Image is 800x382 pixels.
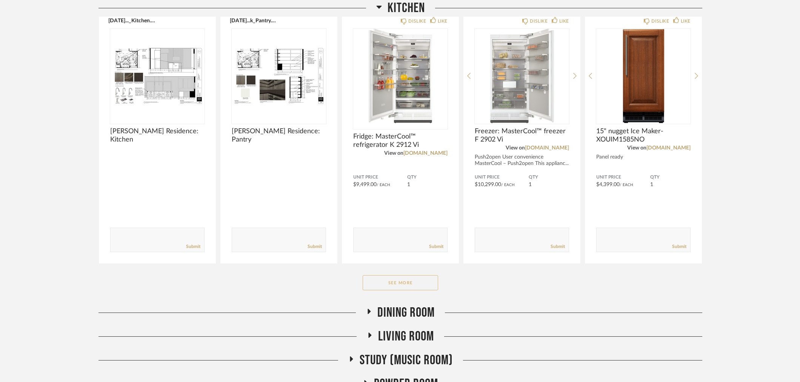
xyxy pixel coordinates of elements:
[232,127,326,144] span: [PERSON_NAME] Residence: Pantry
[525,145,569,151] a: [DOMAIN_NAME]
[506,145,525,151] span: View on
[353,182,377,187] span: $9,499.00
[377,305,435,321] span: Dining Room
[407,174,448,180] span: QTY
[681,17,691,25] div: LIKE
[429,243,443,250] a: Submit
[110,29,205,123] img: undefined
[551,243,565,250] a: Submit
[110,127,205,144] span: [PERSON_NAME] Residence: Kitchen
[353,29,448,123] img: undefined
[596,182,620,187] span: $4,399.00
[377,183,390,187] span: / Each
[559,17,569,25] div: LIKE
[186,243,200,250] a: Submit
[596,29,691,123] img: undefined
[672,243,686,250] a: Submit
[650,182,653,187] span: 1
[360,352,453,368] span: Study (Music Room)
[596,127,691,144] span: 15" nugget Ice Maker- XOUIM1585NO
[529,182,532,187] span: 1
[353,132,448,149] span: Fridge: MasterCool™ refrigerator K 2912 Vi
[230,17,277,23] button: [DATE]...k_Pantry.pdf
[438,17,448,25] div: LIKE
[403,151,448,156] a: [DOMAIN_NAME]
[596,174,650,180] span: Unit Price
[646,145,691,151] a: [DOMAIN_NAME]
[475,174,529,180] span: Unit Price
[529,174,569,180] span: QTY
[407,182,410,187] span: 1
[596,154,691,160] div: Panel ready
[308,243,322,250] a: Submit
[650,174,691,180] span: QTY
[475,154,569,167] div: Push2open User convenience MasterCool – Push2open This applianc...
[408,17,426,25] div: DISLIKE
[232,29,326,123] img: undefined
[475,29,569,123] img: undefined
[530,17,548,25] div: DISLIKE
[384,151,403,156] span: View on
[108,17,155,23] button: [DATE]..._Kitchen.pdf
[378,328,434,345] span: Living Room
[353,29,448,123] div: 0
[475,127,569,144] span: Freezer: MasterCool™ freezer F 2902 Vi
[651,17,669,25] div: DISLIKE
[363,275,438,290] button: See More
[620,183,633,187] span: / Each
[501,183,515,187] span: / Each
[353,174,407,180] span: Unit Price
[475,182,501,187] span: $10,299.00
[627,145,646,151] span: View on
